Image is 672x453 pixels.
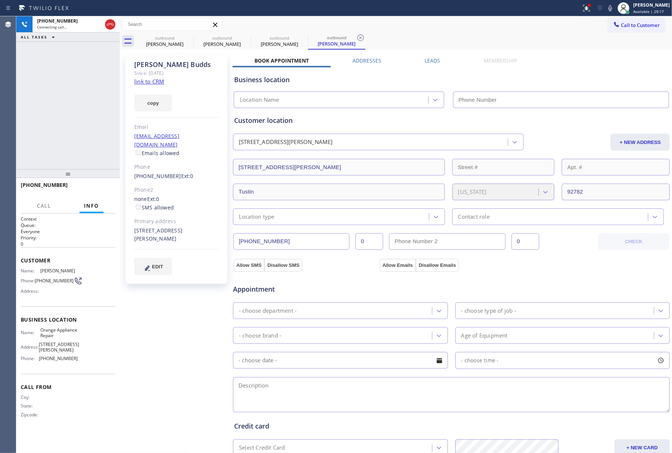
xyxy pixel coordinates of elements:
div: Phone [134,163,219,171]
p: 0 [21,241,115,247]
div: [STREET_ADDRESS][PERSON_NAME] [239,138,333,147]
h1: Context [21,216,115,222]
span: Call [37,202,51,209]
h2: Priority: [21,235,115,241]
div: Business location [234,75,669,85]
div: Age of Equipment [461,331,508,340]
span: Name: [21,330,40,335]
span: City: [21,395,40,400]
div: Contact role [458,212,490,221]
span: [PHONE_NUMBER] [37,18,78,24]
span: Appointment [233,284,378,294]
label: Emails allowed [134,150,180,157]
span: Phone: [21,356,39,361]
input: SMS allowed [136,205,141,209]
button: Call to Customer [608,18,665,32]
button: copy [134,94,172,111]
label: Book Appointment [254,57,309,64]
span: State: [21,403,40,409]
input: Ext. [355,233,383,250]
button: + NEW ADDRESS [611,134,670,151]
input: City [233,184,445,200]
div: Credit card [234,421,669,431]
span: [STREET_ADDRESS][PERSON_NAME] [39,342,79,353]
div: Phone2 [134,186,219,194]
label: Leads [425,57,440,64]
div: - choose type of job - [461,306,516,315]
input: Search [122,19,222,30]
span: Ext: 0 [147,195,159,202]
div: Select Credit Card [239,444,285,452]
div: [PERSON_NAME] [137,41,193,47]
button: Allow Emails [379,259,416,272]
div: [PERSON_NAME] [309,40,365,47]
button: ALL TASKS [16,33,62,41]
span: Phone: [21,278,35,283]
button: EDIT [134,258,172,275]
span: Ext: 0 [181,172,193,179]
div: Michael Budds [251,33,307,50]
div: none [134,195,219,212]
div: Primary address [134,217,219,226]
span: Connecting call… [37,24,67,30]
div: Email [134,123,219,131]
div: outbound [309,35,365,40]
input: Apt. # [562,159,670,175]
span: Customer [21,257,115,264]
span: ALL TASKS [21,34,47,40]
span: Info [84,202,99,209]
label: Addresses [352,57,381,64]
div: Location type [239,212,274,221]
span: Call to Customer [621,22,660,28]
a: [PHONE_NUMBER] [134,172,181,179]
input: ZIP [562,184,670,200]
div: outbound [137,35,193,41]
span: [PHONE_NUMBER] [35,278,74,283]
input: - choose date - [233,352,448,369]
span: Available | 29:17 [633,9,664,14]
span: [PHONE_NUMBER] [39,356,78,361]
button: Call [33,199,55,213]
div: outbound [251,35,307,41]
span: [PHONE_NUMBER] [21,181,68,188]
button: Disallow Emails [416,259,459,272]
div: David Cook [137,33,193,50]
input: Street # [452,159,554,175]
input: Phone Number [453,91,669,108]
div: [PERSON_NAME] [194,41,250,47]
div: David Cook [194,33,250,50]
span: - choose time - [461,357,499,364]
div: outbound [194,35,250,41]
span: Call From [21,383,115,390]
span: Name: [21,268,40,274]
div: [STREET_ADDRESS][PERSON_NAME] [134,226,219,244]
input: Ext. 2 [511,233,539,250]
span: [PERSON_NAME] [40,268,77,274]
label: Membership [484,57,517,64]
div: Since: [DATE] [134,69,219,77]
input: Address [233,159,445,175]
button: Disallow SMS [264,259,303,272]
span: Address: [21,288,40,294]
div: - choose brand - [239,331,281,340]
div: Michael Budds [309,33,365,49]
span: Address: [21,344,39,350]
span: Orange Appliance Repair [40,327,77,339]
p: Everyone [21,228,115,235]
span: EDIT [152,264,163,269]
div: [PERSON_NAME] [633,2,670,8]
button: CHECK [598,233,669,250]
div: Location Name [240,96,279,104]
div: - choose department - [239,306,297,315]
a: [EMAIL_ADDRESS][DOMAIN_NAME] [134,132,179,148]
a: link to CRM [134,78,164,85]
h2: Queue: [21,222,115,228]
label: SMS allowed [134,204,174,211]
input: Emails allowed [136,150,141,155]
div: Customer location [234,115,669,125]
span: Business location [21,316,115,323]
span: Zipcode: [21,412,40,417]
button: Allow SMS [233,259,264,272]
div: [PERSON_NAME] [251,41,307,47]
button: Mute [605,3,615,13]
